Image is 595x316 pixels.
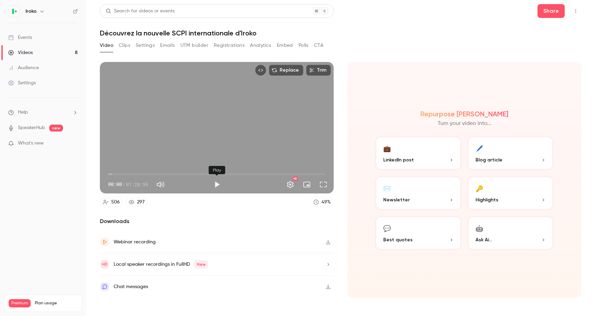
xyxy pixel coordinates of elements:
div: 00:00 [108,181,148,188]
button: Polls [299,40,309,51]
div: 49 % [322,199,331,206]
button: ✉️Newsletter [375,176,462,210]
div: 🖊️ [476,143,483,154]
div: 297 [137,199,145,206]
button: Settings [283,178,297,191]
a: 506 [100,198,123,207]
div: Settings [8,80,36,86]
div: Play [209,166,225,174]
span: Ask Ai... [476,236,492,243]
div: ✉️ [383,183,391,193]
button: Share [537,4,565,18]
button: Mute [154,178,167,191]
div: Events [8,34,32,41]
span: Help [18,109,28,116]
div: 💬 [383,223,391,233]
span: Newsletter [383,196,410,203]
button: Trim [306,65,331,76]
button: Emails [160,40,175,51]
img: Iroko [9,6,20,17]
a: 49% [310,198,334,207]
div: Videos [8,49,33,56]
button: 💼LinkedIn post [375,136,462,170]
button: Analytics [250,40,271,51]
button: 🤖Ask Ai... [467,216,554,250]
button: Embed video [255,65,266,76]
span: Highlights [476,196,498,203]
button: 💬Best quotes [375,216,462,250]
div: 💼 [383,143,391,154]
button: Video [100,40,113,51]
button: 🔑Highlights [467,176,554,210]
div: 🔑 [476,183,483,193]
div: 506 [111,199,120,206]
button: Full screen [316,178,330,191]
span: new [49,125,63,131]
a: SpeakerHub [18,124,45,131]
button: Play [210,178,224,191]
span: Blog article [476,156,502,164]
button: Registrations [214,40,244,51]
span: / [123,181,125,188]
h6: Iroko [25,8,36,15]
a: 297 [126,198,148,207]
span: Best quotes [383,236,413,243]
span: 00:00 [108,181,122,188]
iframe: Noticeable Trigger [70,140,78,147]
div: Search for videos or events [106,8,175,15]
div: Audience [8,64,39,71]
h2: Repurpose [PERSON_NAME] [420,110,508,118]
div: Webinar recording [114,238,156,246]
h2: Downloads [100,217,334,225]
span: Premium [9,299,31,307]
span: 01:28:59 [126,181,148,188]
div: 🤖 [476,223,483,233]
button: Embed [277,40,293,51]
button: CTA [314,40,323,51]
button: UTM builder [180,40,208,51]
li: help-dropdown-opener [8,109,78,116]
span: What's new [18,140,44,147]
span: New [194,260,208,268]
button: Top Bar Actions [570,6,581,17]
button: Replace [269,65,303,76]
button: Clips [119,40,130,51]
span: LinkedIn post [383,156,414,164]
p: Turn your video into... [438,119,491,128]
h1: Découvrez la nouvelle SCPI internationale d'Iroko [100,29,581,37]
div: Local speaker recordings in FullHD [114,260,208,268]
button: Settings [136,40,155,51]
button: 🖊️Blog article [467,136,554,170]
div: HD [293,177,297,181]
span: Plan usage [35,301,77,306]
button: Turn on miniplayer [300,178,314,191]
div: Chat messages [114,283,148,291]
